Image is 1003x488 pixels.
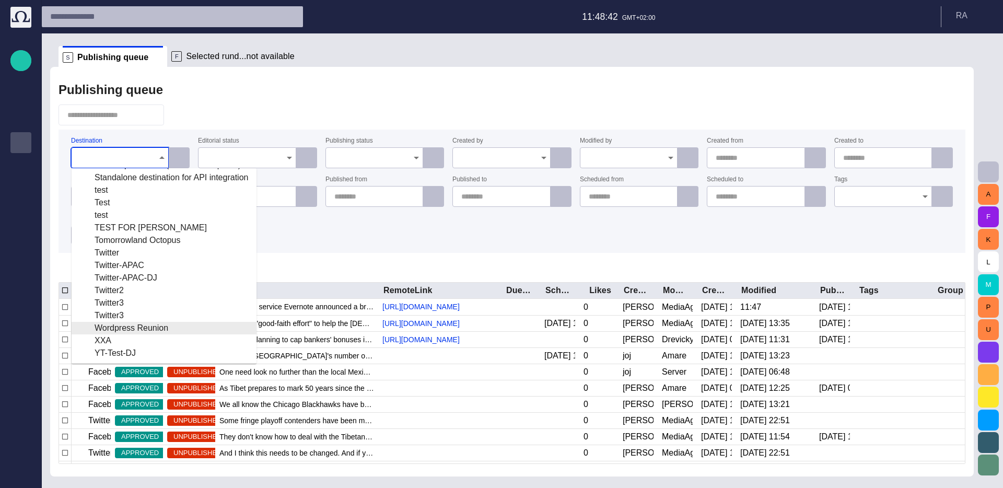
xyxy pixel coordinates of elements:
div: Publishing queue [10,132,31,153]
div: MediaAgent [662,301,693,313]
div: Janko [623,399,654,410]
div: Octopus [10,362,31,383]
div: test [80,209,248,222]
div: Tags [859,285,879,296]
a: [URL][DOMAIN_NAME] [378,301,464,312]
div: 5/15/2013 13:21 [701,415,732,426]
span: Media-test with filter [15,220,27,233]
span: UNPUBLISHED [167,399,228,410]
span: Publishing queue KKK [15,157,27,170]
label: Tags [834,176,847,183]
div: Janko [623,431,654,443]
div: 3/25/2016 06:48 [740,366,790,378]
span: [PERSON_NAME]'s media (playout) [15,241,27,253]
div: 4/10/2013 09:23 [701,334,732,345]
p: Twitter [88,414,113,427]
span: Some fringe playoff contenders have been making some moves lately, finding their groove in the se... [219,415,374,426]
div: Media [10,174,31,195]
div: XXA [80,334,248,347]
div: 8/19 14:40 [544,318,575,329]
span: APPROVED [115,432,165,442]
label: Modified from [71,176,109,183]
div: 8/19 14:40 [819,318,850,329]
div: 4/10/2013 11:02 [544,350,575,362]
div: 0 [584,447,588,459]
div: SPublishing queue [59,46,167,67]
p: Octopus [15,366,27,377]
div: test [80,184,248,196]
span: Editorial Admin [15,304,27,316]
button: RA [948,6,997,25]
p: Administration [15,199,27,210]
p: Social Media [15,283,27,293]
span: Europe is planning to cap bankers' bonuses in a bid to curb the kind of reckless risk taking that... [219,334,374,345]
div: 0 [584,350,588,362]
label: Destination [71,137,102,145]
div: 4/9/2013 15:40 [701,318,732,329]
div: 4/10/2013 11:37 [701,366,732,378]
p: My OctopusX [15,262,27,272]
div: MediaAgent [662,447,693,459]
div: 0 [584,318,588,329]
div: MediaAgent [662,431,693,443]
div: 8/19 15:47 [819,334,850,345]
button: K [978,229,999,250]
img: Octopus News Room [10,7,31,28]
div: Scheduled [545,285,571,296]
div: 5/7/2018 09:30 [819,382,850,394]
div: 7/28/2022 11:54 [740,431,790,443]
label: Editorial status [198,137,239,145]
p: Facebook [88,382,125,394]
div: Janko [623,415,654,426]
div: Test [80,196,248,209]
div: AI Assistant [10,341,31,362]
p: F [171,51,182,62]
span: They don't know how to deal with the Tibetan issue. And I think this shows completed failure of C... [219,432,374,442]
div: joj [623,366,631,378]
div: 4/17/2013 03:51 [701,382,732,394]
div: 8/18 13:23 [740,350,790,362]
div: MediaAgent [662,318,693,329]
button: U [978,319,999,340]
span: AI Assistant [15,345,27,358]
a: [URL][DOMAIN_NAME] [378,334,464,345]
p: Publishing queue KKK [15,157,27,168]
p: Twitter [88,447,113,459]
div: 5/15/2013 19:11 [701,447,732,459]
div: Janko [623,301,654,313]
span: Publishing queue [77,52,148,63]
a: [URL][DOMAIN_NAME] [378,318,464,329]
div: 8/21 12:25 [740,382,790,394]
p: Media [15,178,27,189]
div: 8/28 12:00 [819,301,850,313]
label: Created by [452,137,483,145]
span: [URL][DOMAIN_NAME] [15,324,27,337]
span: APPROVED [115,383,165,393]
div: 4/9/2013 14:15 [701,301,732,313]
div: joj [623,350,631,362]
h2: Publishing queue [59,83,163,97]
div: Twitter3 [80,309,248,322]
label: Scheduled from [580,176,624,183]
span: Media [15,178,27,191]
div: Published [820,285,846,296]
p: Rundowns [15,95,27,105]
div: Amare [662,382,686,394]
label: Created to [834,137,864,145]
span: Selected rund...not available [186,51,294,62]
div: 5/15/2013 19:10 [701,431,732,443]
div: 3/30/2016 22:51 [740,415,790,426]
span: Story folders [15,115,27,128]
div: Media-test with filter [10,216,31,237]
div: Twitter-APAC [80,259,248,272]
p: Facebook [88,398,125,411]
span: UNPUBLISHED [167,415,228,426]
button: M [978,274,999,295]
p: AI Assistant [15,345,27,356]
div: Twitter-APAC-DJ [80,272,248,284]
label: Published from [325,176,367,183]
span: Administration [15,199,27,212]
p: GMT+02:00 [622,13,656,22]
span: UNPUBLISHED [167,432,228,442]
p: S [63,52,73,63]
